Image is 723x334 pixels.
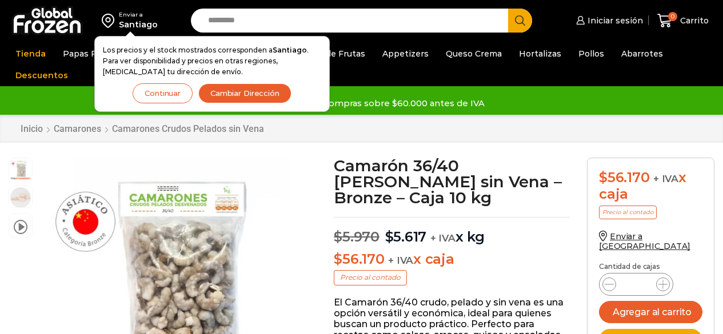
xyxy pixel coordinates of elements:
[573,9,643,32] a: Iniciar sesión
[599,301,702,323] button: Agregar al carrito
[334,228,380,245] bdi: 5.970
[599,169,608,186] span: $
[430,232,456,244] span: + IVA
[133,83,193,103] button: Continuar
[119,11,158,19] div: Enviar a
[377,43,434,65] a: Appetizers
[385,228,394,245] span: $
[334,158,570,206] h1: Camarón 36/40 [PERSON_NAME] sin Vena – Bronze – Caja 10 kg
[119,19,158,30] div: Santiago
[9,186,32,209] span: 36/40 rpd bronze
[599,263,702,271] p: Cantidad de cajas
[10,65,74,86] a: Descuentos
[668,12,677,21] span: 0
[20,123,265,134] nav: Breadcrumb
[53,123,102,134] a: Camarones
[440,43,508,65] a: Queso Crema
[294,43,371,65] a: Pulpa de Frutas
[573,43,610,65] a: Pollos
[388,255,413,266] span: + IVA
[273,46,307,54] strong: Santiago
[103,45,321,78] p: Los precios y el stock mostrados corresponden a . Para ver disponibilidad y precios en otras regi...
[616,43,669,65] a: Abarrotes
[599,231,690,251] a: Enviar a [GEOGRAPHIC_DATA]
[334,251,570,268] p: x caja
[677,15,709,26] span: Carrito
[513,43,567,65] a: Hortalizas
[198,83,291,103] button: Cambiar Dirección
[334,228,342,245] span: $
[334,270,407,285] p: Precio al contado
[585,15,643,26] span: Iniciar sesión
[111,123,265,134] a: Camarones Crudos Pelados sin Vena
[57,43,121,65] a: Papas Fritas
[10,43,51,65] a: Tienda
[653,173,678,184] span: + IVA
[334,251,342,267] span: $
[9,158,32,181] span: Camaron 36/40 RPD Bronze
[599,170,702,203] div: x caja
[385,228,427,245] bdi: 5.617
[20,123,43,134] a: Inicio
[508,9,532,33] button: Search button
[599,169,649,186] bdi: 56.170
[334,217,570,246] p: x kg
[102,11,119,30] img: address-field-icon.svg
[654,7,712,34] a: 0 Carrito
[625,276,647,292] input: Product quantity
[599,206,657,219] p: Precio al contado
[334,251,384,267] bdi: 56.170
